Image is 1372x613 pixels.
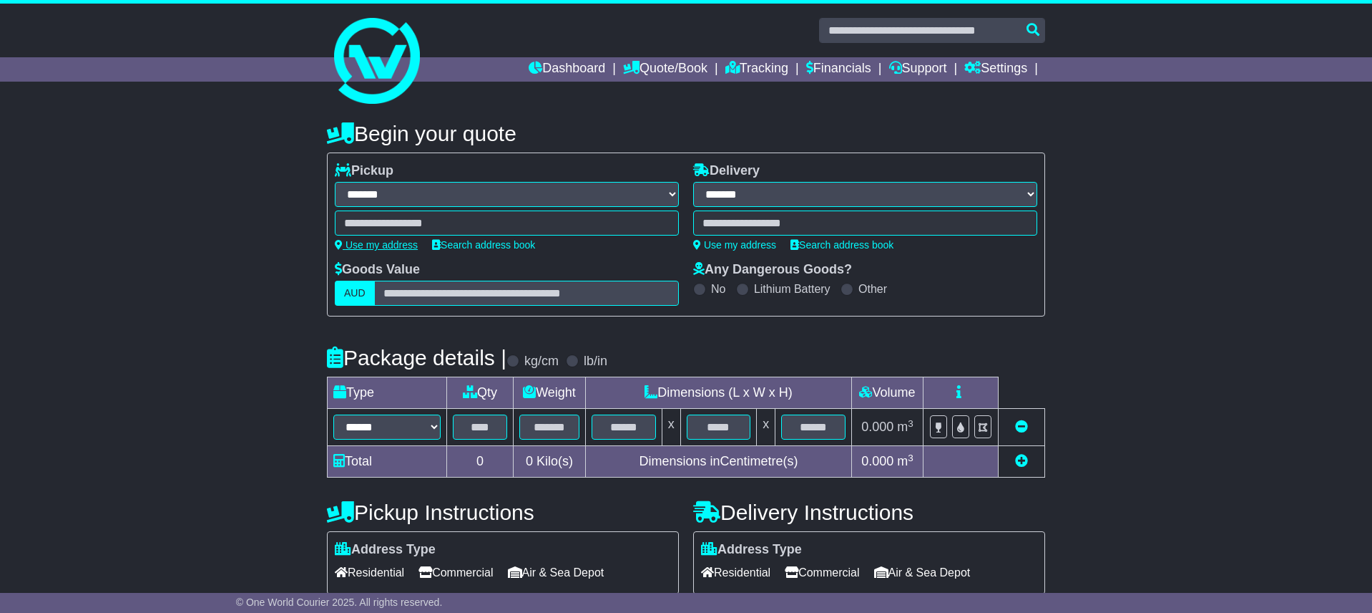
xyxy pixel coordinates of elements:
span: 0.000 [861,420,893,434]
label: Lithium Battery [754,282,830,296]
td: 0 [447,446,514,478]
span: 0.000 [861,454,893,468]
label: Address Type [335,542,436,558]
span: © One World Courier 2025. All rights reserved. [236,597,443,608]
label: Any Dangerous Goods? [693,262,852,278]
label: kg/cm [524,354,559,370]
span: m [897,454,913,468]
label: Delivery [693,163,760,179]
span: Commercial [418,561,493,584]
label: No [711,282,725,296]
a: Settings [964,57,1027,82]
td: Volume [851,377,923,409]
span: Commercial [785,561,859,584]
td: x [757,409,775,446]
td: Type [328,377,447,409]
h4: Delivery Instructions [693,501,1045,524]
a: Search address book [790,239,893,251]
span: Residential [335,561,404,584]
a: Use my address [335,239,418,251]
sup: 3 [908,453,913,463]
span: Residential [701,561,770,584]
td: Kilo(s) [514,446,586,478]
label: Address Type [701,542,802,558]
label: AUD [335,281,375,306]
a: Search address book [432,239,535,251]
label: Pickup [335,163,393,179]
sup: 3 [908,418,913,429]
td: Dimensions in Centimetre(s) [585,446,851,478]
a: Support [889,57,947,82]
a: Use my address [693,239,776,251]
a: Dashboard [529,57,605,82]
td: Qty [447,377,514,409]
td: Total [328,446,447,478]
td: Weight [514,377,586,409]
h4: Package details | [327,346,506,370]
span: m [897,420,913,434]
label: lb/in [584,354,607,370]
td: x [662,409,680,446]
span: 0 [526,454,533,468]
td: Dimensions (L x W x H) [585,377,851,409]
span: Air & Sea Depot [508,561,604,584]
a: Financials [806,57,871,82]
a: Quote/Book [623,57,707,82]
a: Add new item [1015,454,1028,468]
a: Remove this item [1015,420,1028,434]
span: Air & Sea Depot [874,561,971,584]
label: Goods Value [335,262,420,278]
h4: Pickup Instructions [327,501,679,524]
h4: Begin your quote [327,122,1045,145]
a: Tracking [725,57,788,82]
label: Other [858,282,887,296]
